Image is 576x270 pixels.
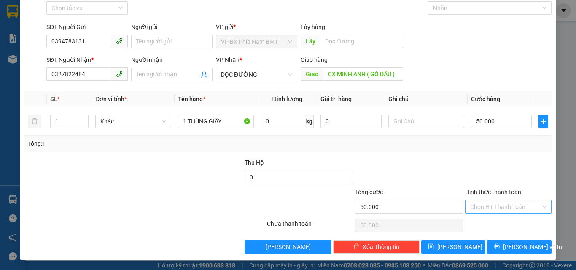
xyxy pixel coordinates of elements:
[353,243,359,250] span: delete
[538,115,548,128] button: plus
[116,70,123,77] span: phone
[221,68,292,81] span: DỌC ĐƯỜNG
[272,96,302,102] span: Định lượng
[266,219,354,234] div: Chưa thanh toán
[245,159,264,166] span: Thu Hộ
[216,22,297,32] div: VP gửi
[471,96,500,102] span: Cước hàng
[178,115,254,128] input: VD: Bàn, Ghế
[333,240,420,254] button: deleteXóa Thông tin
[221,35,292,48] span: VP BX Phía Nam BMT
[305,115,314,128] span: kg
[320,96,352,102] span: Giá trị hàng
[95,96,127,102] span: Đơn vị tính
[388,115,464,128] input: Ghi Chú
[178,96,205,102] span: Tên hàng
[201,71,207,78] span: user-add
[301,56,328,63] span: Giao hàng
[301,24,325,30] span: Lấy hàng
[28,115,41,128] button: delete
[355,189,383,195] span: Tổng cước
[323,67,403,81] input: Dọc đường
[421,240,486,254] button: save[PERSON_NAME]
[131,22,213,32] div: Người gửi
[131,55,213,64] div: Người nhận
[539,118,548,125] span: plus
[46,22,128,32] div: SĐT Người Gửi
[320,35,403,48] input: Dọc đường
[266,242,311,251] span: [PERSON_NAME]
[245,240,331,254] button: [PERSON_NAME]
[116,37,123,44] span: phone
[503,242,562,251] span: [PERSON_NAME] và In
[320,115,381,128] input: 0
[216,56,240,63] span: VP Nhận
[50,96,57,102] span: SL
[494,243,500,250] span: printer
[301,67,323,81] span: Giao
[301,35,320,48] span: Lấy
[465,189,521,195] label: Hình thức thanh toán
[46,55,128,64] div: SĐT Người Nhận
[28,139,223,148] div: Tổng: 1
[487,240,552,254] button: printer[PERSON_NAME] và In
[100,115,166,128] span: Khác
[363,242,399,251] span: Xóa Thông tin
[428,243,434,250] span: save
[437,242,482,251] span: [PERSON_NAME]
[385,91,468,107] th: Ghi chú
